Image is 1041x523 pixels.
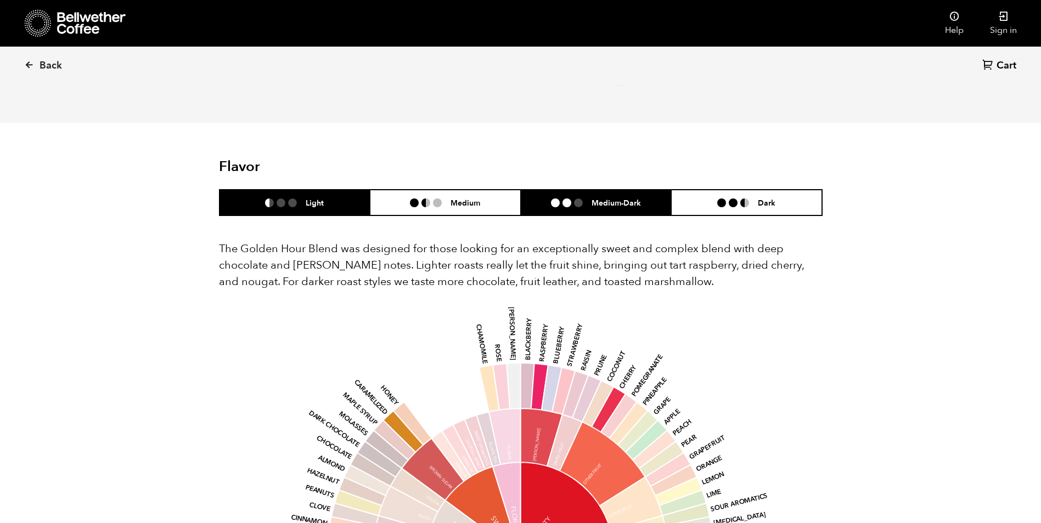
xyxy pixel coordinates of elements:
h6: Dark [758,198,775,207]
h2: Flavor [219,158,420,175]
span: Back [40,59,62,72]
a: Cart [982,59,1019,73]
h6: Medium [451,198,480,207]
h6: Medium-Dark [592,198,641,207]
h6: Light [306,198,324,207]
span: Cart [997,59,1016,72]
p: The Golden Hour Blend was designed for those looking for an exceptionally sweet and complex blend... [219,241,823,290]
